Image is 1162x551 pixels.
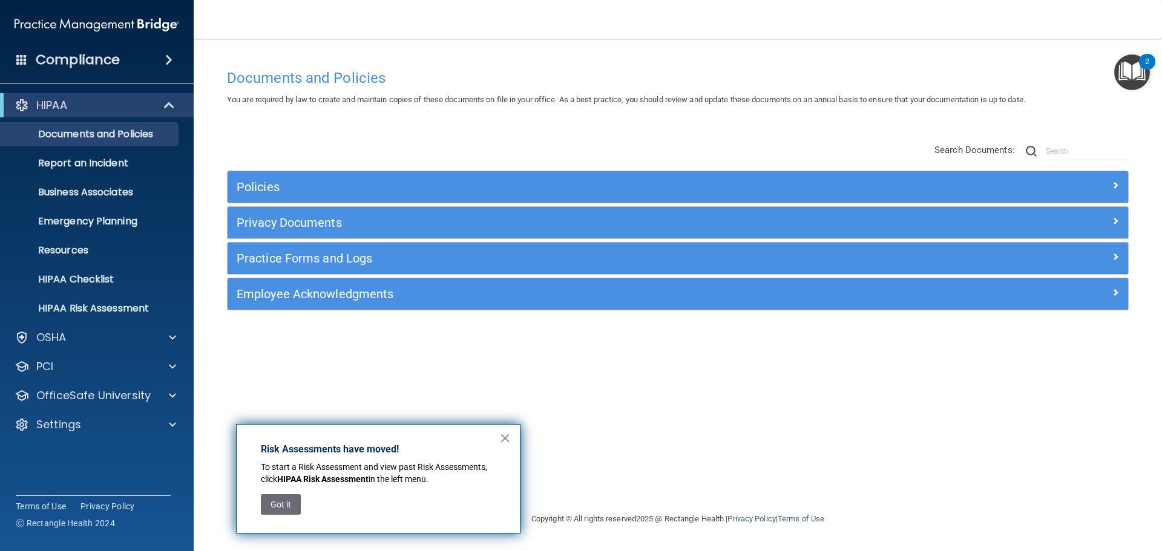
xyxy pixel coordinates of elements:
[457,500,899,538] div: Copyright © All rights reserved 2025 @ Rectangle Health | |
[727,514,775,523] a: Privacy Policy
[237,180,894,194] h5: Policies
[369,474,428,484] span: in the left menu.
[36,388,151,403] p: OfficeSafe University
[1114,54,1150,90] button: Open Resource Center, 2 new notifications
[36,417,81,432] p: Settings
[1145,62,1149,77] div: 2
[8,273,173,285] p: HIPAA Checklist
[16,500,66,512] a: Terms of Use
[1046,142,1129,160] input: Search
[36,330,67,345] p: OSHA
[237,252,894,265] h5: Practice Forms and Logs
[36,98,67,112] p: HIPAA
[8,186,173,198] p: Business Associates
[499,428,511,448] button: Close
[237,216,894,229] h5: Privacy Documents
[934,145,1015,155] span: Search Documents:
[778,514,824,523] a: Terms of Use
[36,359,53,374] p: PCI
[1026,146,1037,157] img: ic-search.3b580494.png
[277,474,369,484] strong: HIPAA Risk Assessment
[261,494,301,515] button: Got it
[237,287,894,301] h5: Employee Acknowledgments
[8,157,173,169] p: Report an Incident
[16,517,115,529] span: Ⓒ Rectangle Health 2024
[8,128,173,140] p: Documents and Policies
[227,95,1025,104] span: You are required by law to create and maintain copies of these documents on file in your office. ...
[953,465,1147,514] iframe: Drift Widget Chat Controller
[8,302,173,315] p: HIPAA Risk Assessment
[261,462,489,484] span: To start a Risk Assessment and view past Risk Assessments, click
[261,443,399,455] strong: Risk Assessments have moved!
[80,500,135,512] a: Privacy Policy
[36,51,120,68] h4: Compliance
[8,244,173,256] p: Resources
[227,70,1129,86] h4: Documents and Policies
[15,13,179,37] img: PMB logo
[8,215,173,227] p: Emergency Planning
